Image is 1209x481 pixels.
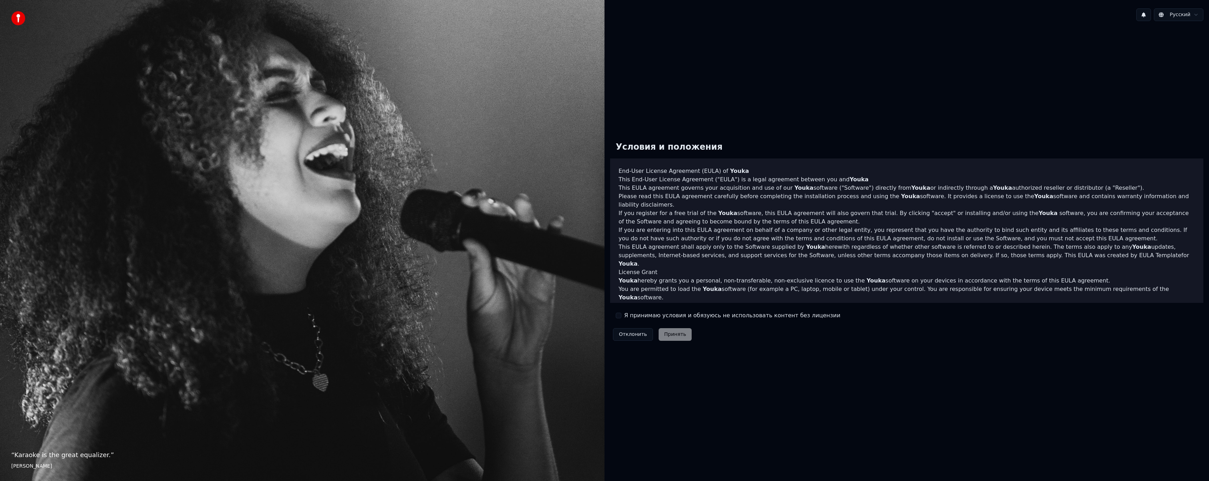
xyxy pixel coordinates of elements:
span: Youka [794,184,813,191]
span: Youka [849,176,868,183]
span: Youka [867,277,886,284]
span: Youka [901,193,920,200]
span: Youka [806,243,825,250]
a: EULA Template [1139,252,1181,259]
button: Отклонить [613,328,653,341]
p: “ Karaoke is the great equalizer. ” [11,450,593,460]
p: You are not permitted to: [619,302,1195,310]
p: This EULA agreement governs your acquisition and use of our software ("Software") directly from o... [619,184,1195,192]
span: Youka [730,168,749,174]
p: If you register for a free trial of the software, this EULA agreement will also govern that trial... [619,209,1195,226]
h3: License Grant [619,268,1195,277]
p: This EULA agreement shall apply only to the Software supplied by herewith regardless of whether o... [619,243,1195,268]
h3: End-User License Agreement (EULA) of [619,167,1195,175]
p: This End-User License Agreement ("EULA") is a legal agreement between you and [619,175,1195,184]
span: Youka [718,210,737,216]
label: Я принимаю условия и обязуюсь не использовать контент без лицензии [624,311,840,320]
img: youka [11,11,25,25]
span: Youka [619,260,638,267]
span: Youka [619,294,638,301]
p: Please read this EULA agreement carefully before completing the installation process and using th... [619,192,1195,209]
p: hereby grants you a personal, non-transferable, non-exclusive licence to use the software on your... [619,277,1195,285]
p: If you are entering into this EULA agreement on behalf of a company or other legal entity, you re... [619,226,1195,243]
span: Youka [911,184,930,191]
footer: [PERSON_NAME] [11,463,593,470]
div: Условия и положения [610,136,728,158]
p: You are permitted to load the software (for example a PC, laptop, mobile or tablet) under your co... [619,285,1195,302]
span: Youka [1034,193,1053,200]
span: Youka [703,286,722,292]
span: Youka [993,184,1012,191]
span: Youka [1132,243,1151,250]
span: Youka [1039,210,1058,216]
span: Youka [619,277,638,284]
